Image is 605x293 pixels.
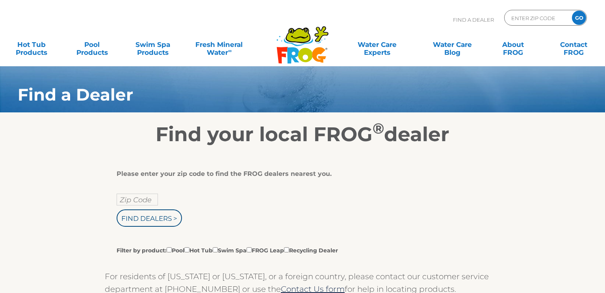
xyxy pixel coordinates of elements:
[190,37,249,52] a: Fresh MineralWater∞
[184,247,189,252] input: Filter by product:PoolHot TubSwim SpaFROG LeapRecycling Dealer
[272,16,333,64] img: Frog Products Logo
[117,246,338,254] label: Filter by product: Pool Hot Tub Swim Spa FROG Leap Recycling Dealer
[129,37,176,52] a: Swim SpaProducts
[453,10,494,30] p: Find A Dealer
[117,170,483,178] div: Please enter your zip code to find the FROG dealers nearest you.
[213,247,218,252] input: Filter by product:PoolHot TubSwim SpaFROG LeapRecycling Dealer
[8,37,55,52] a: Hot TubProducts
[429,37,476,52] a: Water CareBlog
[228,48,232,54] sup: ∞
[69,37,116,52] a: PoolProducts
[489,37,536,52] a: AboutFROG
[339,37,415,52] a: Water CareExperts
[18,85,540,104] h1: Find a Dealer
[247,247,252,252] input: Filter by product:PoolHot TubSwim SpaFROG LeapRecycling Dealer
[550,37,597,52] a: ContactFROG
[572,11,586,25] input: GO
[373,119,384,137] sup: ®
[117,209,182,227] input: Find Dealers >
[284,247,289,252] input: Filter by product:PoolHot TubSwim SpaFROG LeapRecycling Dealer
[6,123,599,146] h2: Find your local FROG dealer
[167,247,172,252] input: Filter by product:PoolHot TubSwim SpaFROG LeapRecycling Dealer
